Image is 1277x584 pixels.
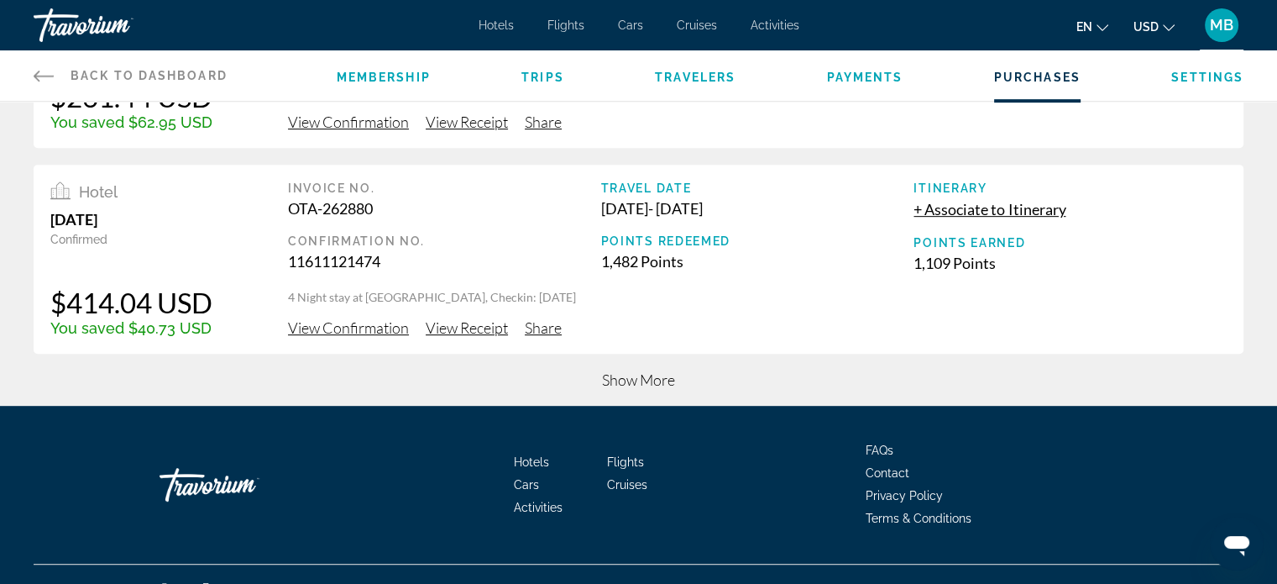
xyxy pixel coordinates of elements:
span: Show More [602,371,675,389]
button: Change currency [1133,14,1175,39]
a: Travorium [34,3,201,47]
div: 1,109 Points [913,254,1227,272]
span: View Receipt [426,318,508,337]
div: You saved $40.73 USD [50,319,212,337]
span: Share [525,113,562,131]
span: + Associate to Itinerary [913,200,1065,218]
a: Cruises [677,18,717,32]
span: Share [525,318,562,337]
span: View Confirmation [288,318,409,337]
div: Points Earned [913,236,1227,250]
button: + Associate to Itinerary [913,199,1065,219]
span: Back to Dashboard [71,69,228,82]
a: Payments [827,71,903,84]
button: User Menu [1200,8,1243,43]
span: View Confirmation [288,113,409,131]
a: Cars [618,18,643,32]
a: Activities [514,501,563,514]
span: Hotel [79,183,118,201]
a: Purchases [994,71,1081,84]
div: [DATE] [50,210,212,229]
div: You saved $62.95 USD [50,113,212,131]
span: MB [1210,17,1233,34]
a: Membership [337,71,431,84]
div: OTA-262880 [288,199,601,218]
div: Confirmation No. [288,234,601,248]
div: Itinerary [913,182,1227,195]
div: Points Redeemed [601,234,914,248]
div: 1,482 Points [601,252,914,271]
a: Flights [607,455,644,469]
a: Activities [751,18,799,32]
a: Back to Dashboard [34,50,228,101]
a: Cars [514,478,539,492]
div: 11611121474 [288,252,601,271]
span: View Receipt [426,113,508,131]
div: Invoice No. [288,182,601,195]
a: Privacy Policy [866,489,943,502]
div: [DATE] - [DATE] [601,199,914,218]
div: Travel Date [601,182,914,195]
div: Confirmed [50,233,212,246]
button: Change language [1076,14,1108,39]
a: Hotels [479,18,514,32]
span: en [1076,20,1092,34]
a: Cruises [607,478,647,492]
a: Terms & Conditions [866,512,971,525]
a: Travorium [160,460,327,510]
a: Travelers [655,71,735,84]
p: 4 Night stay at [GEOGRAPHIC_DATA], Checkin: [DATE] [288,289,1227,306]
a: Flights [547,18,584,32]
iframe: Button to launch messaging window [1210,517,1264,571]
span: USD [1133,20,1159,34]
a: Trips [521,71,564,84]
a: FAQs [866,444,893,457]
a: Contact [866,466,909,480]
a: Hotels [514,455,549,469]
a: Settings [1171,71,1243,84]
div: $414.04 USD [50,286,212,319]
